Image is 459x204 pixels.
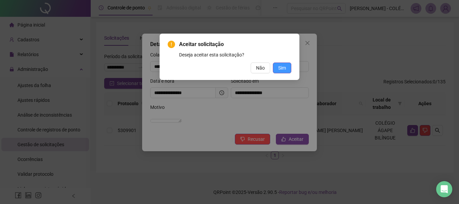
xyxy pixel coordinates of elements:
span: Aceitar solicitação [179,40,291,48]
button: Sim [273,63,291,73]
div: Deseja aceitar esta solicitação? [179,51,291,58]
span: Não [256,64,265,72]
span: exclamation-circle [168,41,175,48]
button: Não [251,63,270,73]
div: Open Intercom Messenger [436,181,452,197]
span: Sim [278,64,286,72]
